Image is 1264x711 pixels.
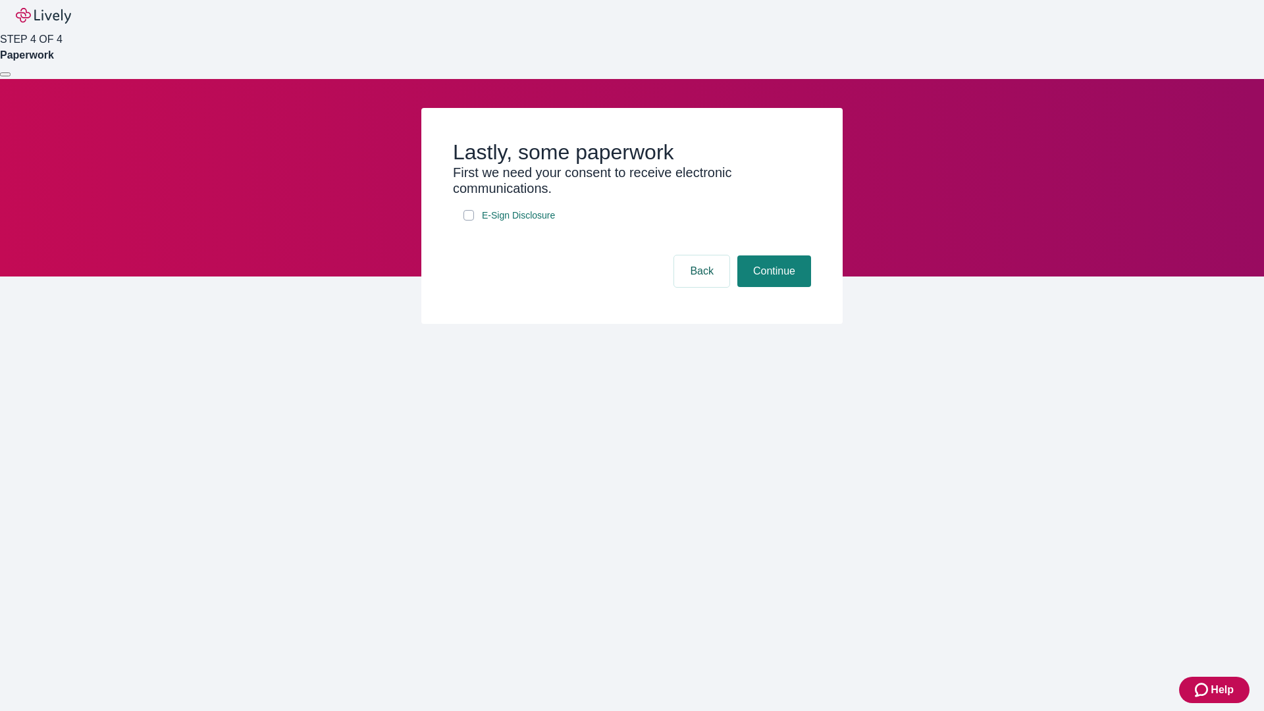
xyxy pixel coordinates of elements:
button: Zendesk support iconHelp [1179,677,1250,703]
a: e-sign disclosure document [479,207,558,224]
button: Back [674,255,729,287]
button: Continue [737,255,811,287]
h3: First we need your consent to receive electronic communications. [453,165,811,196]
h2: Lastly, some paperwork [453,140,811,165]
img: Lively [16,8,71,24]
span: Help [1211,682,1234,698]
svg: Zendesk support icon [1195,682,1211,698]
span: E-Sign Disclosure [482,209,555,223]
